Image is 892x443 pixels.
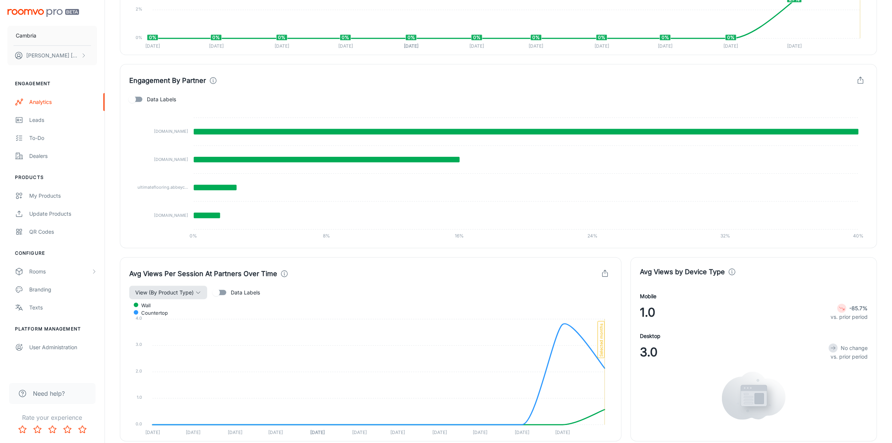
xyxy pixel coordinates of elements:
tspan: [DATE] [469,44,484,49]
tspan: [DATE] [555,430,570,435]
tspan: [DATE] [473,430,487,435]
span: Countertop [136,309,168,316]
tspan: 2.0 [136,368,142,374]
h4: Desktop [640,332,660,340]
div: Analytics [29,98,97,106]
tspan: [DATE] [338,44,353,49]
tspan: 24% [587,233,598,239]
h4: Mobile [640,292,656,300]
div: To-do [29,134,97,142]
tspan: [DATE] [658,44,672,49]
tspan: ultimateflooring.abbeyc... [137,185,188,190]
tspan: [DATE] [404,44,418,49]
span: Need help? [33,389,65,398]
img: blank_state_page.svg [722,372,786,420]
tspan: [DATE] [209,44,224,49]
button: View (By Product Type) [129,286,207,299]
tspan: [DATE] [145,44,160,49]
button: Rate 4 star [60,422,75,437]
tspan: [DATE] [145,430,160,435]
button: Rate 1 star [15,422,30,437]
tspan: 16% [455,233,464,239]
tspan: [DATE] [275,44,289,49]
div: My Products [29,192,97,200]
tspan: 8% [323,233,330,239]
div: Leads [29,116,97,124]
div: QR Codes [29,228,97,236]
tspan: [DATE] [595,44,609,49]
tspan: [DOMAIN_NAME] [154,157,188,162]
span: Data Labels [147,95,176,104]
tspan: 0% [136,35,142,40]
tspan: [DATE] [724,44,738,49]
tspan: 4.0 [136,315,142,321]
span: Wall [136,302,151,309]
span: No change [841,345,868,351]
tspan: 1.0 [137,395,142,400]
tspan: [DATE] [529,44,543,49]
tspan: [DATE] [268,430,283,435]
tspan: [DATE] [310,430,325,435]
tspan: [DOMAIN_NAME] [154,129,188,134]
tspan: 40% [853,233,864,239]
tspan: [DOMAIN_NAME] [154,213,188,218]
p: Rate your experience [6,413,99,422]
tspan: [DATE] [352,430,367,435]
span: 3.0 [640,343,657,361]
tspan: [DATE] [787,44,802,49]
h4: Engagement By Partner [129,75,206,86]
tspan: 32% [720,233,730,239]
div: Dealers [29,152,97,160]
button: Rate 5 star [75,422,90,437]
h4: Avg Views Per Session At Partners Over Time [129,269,277,279]
p: vs. prior period [831,313,868,321]
p: vs. prior period [829,353,868,361]
div: Update Products [29,210,97,218]
tspan: 3.0 [136,342,142,347]
tspan: 0% [190,233,197,239]
button: Cambria [7,26,97,45]
button: [PERSON_NAME] [PERSON_NAME] [7,46,97,65]
div: User Administration [29,343,97,351]
p: Cambria [16,32,36,40]
tspan: [DATE] [432,430,447,435]
button: Rate 2 star [30,422,45,437]
tspan: [DATE] [228,430,242,435]
tspan: [DATE] [515,430,529,435]
div: Rooms [29,267,91,276]
button: Rate 3 star [45,422,60,437]
tspan: 2% [136,6,142,12]
span: Data Labels [231,288,260,297]
h4: Avg Views by Device Type [640,267,725,277]
tspan: [DATE] [186,430,200,435]
p: [PERSON_NAME] [PERSON_NAME] [26,51,79,60]
img: Roomvo PRO Beta [7,9,79,17]
tspan: [DATE] [390,430,405,435]
div: Texts [29,303,97,312]
span: View (By Product Type) [135,288,194,297]
tspan: 0.0 [136,421,142,426]
strong: -85.7% [849,305,868,311]
div: Branding [29,285,97,294]
span: 1.0 [640,303,655,321]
